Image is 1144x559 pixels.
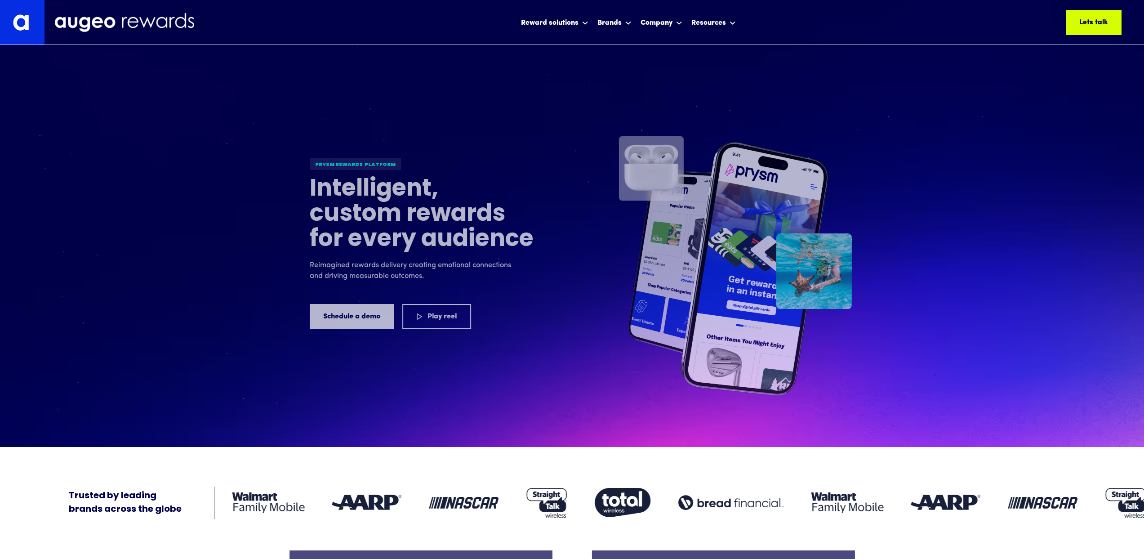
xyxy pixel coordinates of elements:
div: Resources [689,10,738,34]
div: Company [638,10,685,34]
a: Schedule a demo [310,304,394,329]
div: Prysm Rewards platform [310,158,401,170]
a: Play reel [402,304,471,329]
div: Resources [691,18,726,28]
p: Reimagined rewards delivery creating emotional connections and driving measurable outcomes. [310,260,516,282]
img: Client logo: Walmart Family Mobile [811,492,883,513]
div: Brands [597,18,622,28]
div: Reward solutions [521,18,579,28]
a: Lets talk [1066,10,1122,35]
h1: Intelligent, custom rewards for every audience [310,177,534,253]
img: Client logo: Walmart Family Mobile [232,492,304,513]
div: Company [641,18,672,28]
div: Reward solutions [519,10,591,34]
div: Trusted by leading brands across the globe [69,489,182,516]
div: Brands [595,10,634,34]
